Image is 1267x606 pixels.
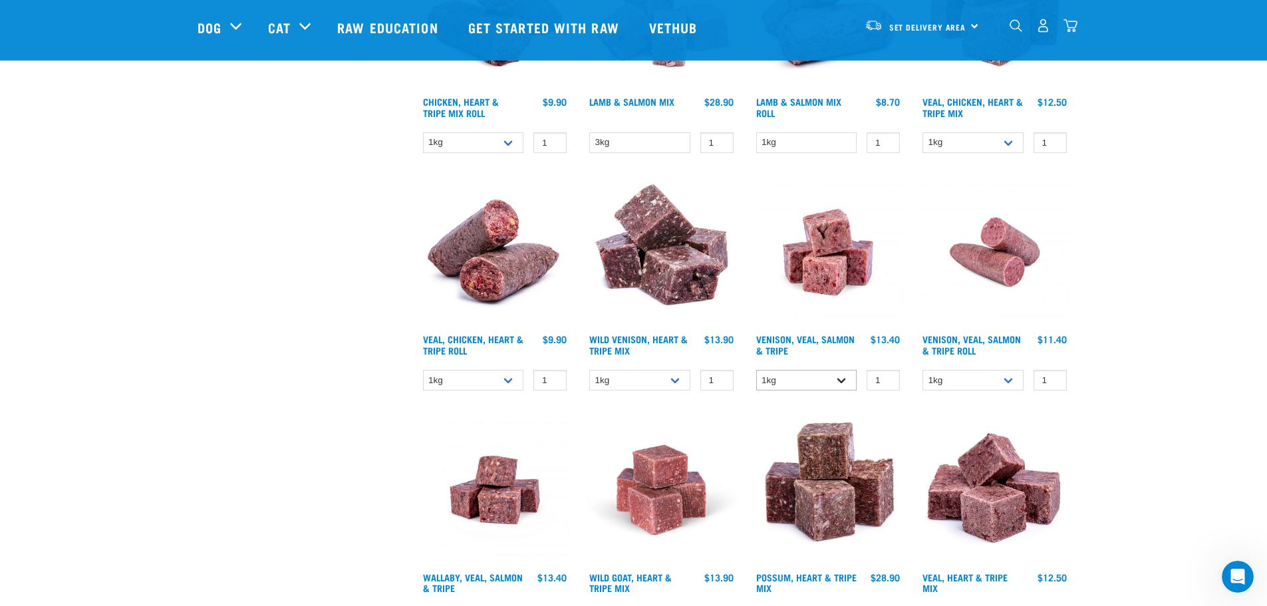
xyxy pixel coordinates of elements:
img: Wallaby Veal Salmon Tripe 1642 [420,414,571,565]
a: Venison, Veal, Salmon & Tripe Roll [922,337,1021,352]
div: $12.50 [1038,96,1067,107]
img: home-icon-1@2x.png [1010,19,1022,32]
img: Venison Veal Salmon Tripe 1621 [753,177,904,328]
a: Wallaby, Veal, Salmon & Tripe [423,575,523,590]
input: 1 [700,132,734,153]
a: Get started with Raw [455,1,636,54]
a: Veal, Heart & Tripe Mix [922,575,1008,590]
a: Veal, Chicken, Heart & Tripe Mix [922,99,1023,114]
div: $13.90 [704,572,734,583]
input: 1 [533,132,567,153]
div: $28.90 [871,572,900,583]
img: 1171 Venison Heart Tripe Mix 01 [586,177,737,328]
a: Venison, Veal, Salmon & Tripe [756,337,855,352]
img: home-icon@2x.png [1063,19,1077,33]
div: $12.50 [1038,572,1067,583]
a: Veal, Chicken, Heart & Tripe Roll [423,337,523,352]
a: Chicken, Heart & Tripe Mix Roll [423,99,499,114]
input: 1 [1034,370,1067,390]
input: 1 [700,370,734,390]
span: Set Delivery Area [889,25,966,29]
a: Dog [198,17,221,37]
input: 1 [867,132,900,153]
div: $13.40 [871,334,900,345]
a: Lamb & Salmon Mix Roll [756,99,841,114]
div: $11.40 [1038,334,1067,345]
img: 1263 Chicken Organ Roll 02 [420,177,571,328]
input: 1 [533,370,567,390]
a: Wild Venison, Heart & Tripe Mix [589,337,688,352]
img: van-moving.png [865,19,883,31]
img: Venison Veal Salmon Tripe 1651 [919,177,1070,328]
img: 1067 Possum Heart Tripe Mix 01 [753,414,904,565]
iframe: Intercom live chat [1222,561,1254,593]
img: Cubes [919,414,1070,565]
a: Possum, Heart & Tripe Mix [756,575,857,590]
div: $9.90 [543,96,567,107]
div: $13.90 [704,334,734,345]
div: $8.70 [876,96,900,107]
a: Cat [268,17,291,37]
a: Lamb & Salmon Mix [589,99,674,104]
div: $28.90 [704,96,734,107]
div: $13.40 [537,572,567,583]
div: $9.90 [543,334,567,345]
img: Goat Heart Tripe 8451 [586,414,737,565]
input: 1 [867,370,900,390]
img: user.png [1036,19,1050,33]
input: 1 [1034,132,1067,153]
a: Vethub [636,1,714,54]
a: Wild Goat, Heart & Tripe Mix [589,575,672,590]
a: Raw Education [324,1,454,54]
